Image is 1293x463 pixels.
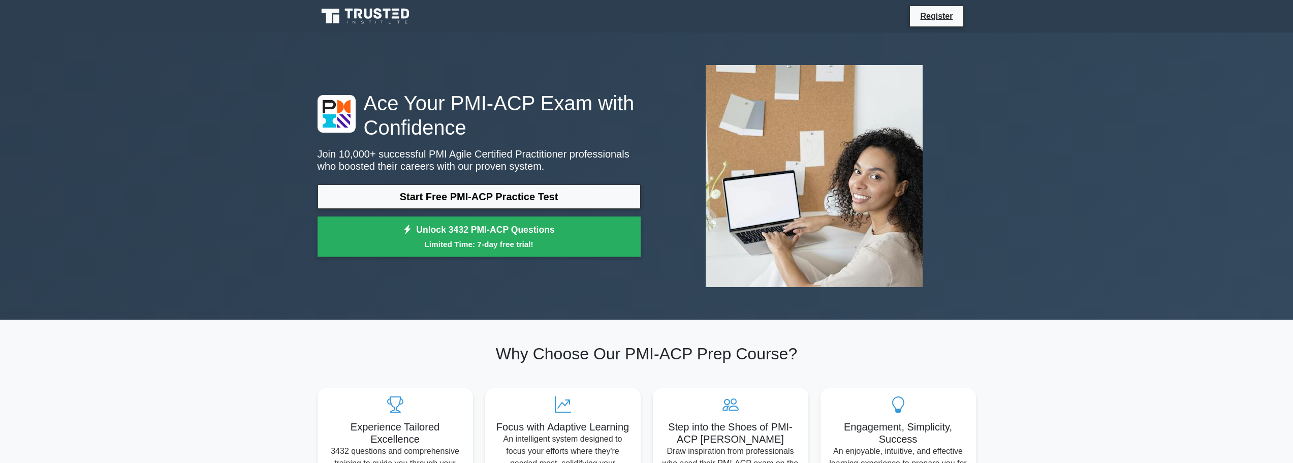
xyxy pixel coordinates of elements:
h1: Ace Your PMI-ACP Exam with Confidence [318,91,641,140]
p: Join 10,000+ successful PMI Agile Certified Practitioner professionals who boosted their careers ... [318,148,641,172]
h5: Experience Tailored Excellence [326,421,465,445]
h5: Focus with Adaptive Learning [493,421,633,433]
a: Start Free PMI-ACP Practice Test [318,184,641,209]
small: Limited Time: 7-day free trial! [330,238,628,250]
a: Unlock 3432 PMI-ACP QuestionsLimited Time: 7-day free trial! [318,217,641,257]
h2: Why Choose Our PMI-ACP Prep Course? [318,344,976,363]
h5: Step into the Shoes of PMI-ACP [PERSON_NAME] [661,421,800,445]
a: Register [914,10,959,22]
h5: Engagement, Simplicity, Success [829,421,968,445]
